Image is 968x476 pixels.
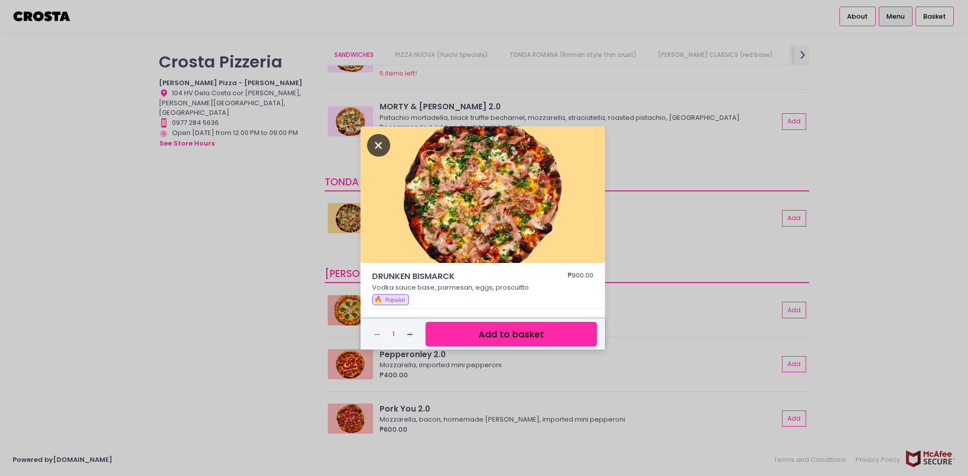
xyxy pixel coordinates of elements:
[372,283,594,293] p: Vodka sauce base, parmesan, eggs, proscuitto
[374,295,382,304] span: 🔥
[360,126,605,263] img: DRUNKEN BISMARCK
[385,296,405,304] span: Popular
[372,270,538,283] span: DRUNKEN BISMARCK
[426,322,597,347] button: Add to basket
[367,140,390,150] button: Close
[568,270,593,283] div: ₱900.00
